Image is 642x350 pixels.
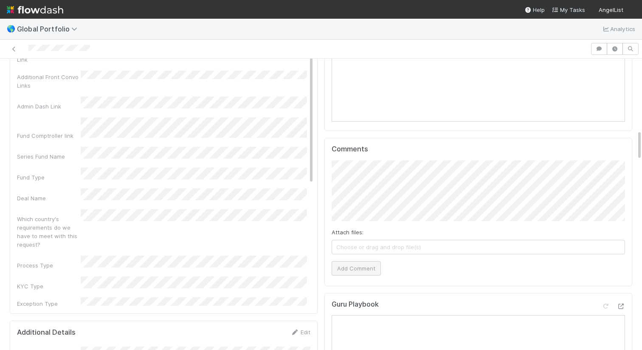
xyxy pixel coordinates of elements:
button: Add Comment [332,261,381,276]
span: 🌎 [7,25,15,32]
div: Deal Name [17,194,81,202]
div: Which country's requirements do we have to meet with this request? [17,215,81,249]
h5: Additional Details [17,328,76,337]
div: KYC Type [17,282,81,290]
span: Choose or drag and drop file(s) [332,240,625,254]
div: Process Type [17,261,81,270]
span: AngelList [599,6,623,13]
a: Edit [290,329,310,336]
span: My Tasks [552,6,585,13]
div: Fund Comptroller link [17,131,81,140]
span: Global Portfolio [17,25,82,33]
a: Analytics [602,24,635,34]
div: Exception Type [17,299,81,308]
label: Attach files: [332,228,363,236]
h5: Guru Playbook [332,300,379,309]
div: Additional Front Convo Links [17,73,81,90]
h5: Comments [332,145,625,154]
div: Admin Dash Link [17,102,81,111]
div: Fund Type [17,173,81,182]
a: My Tasks [552,6,585,14]
img: avatar_c584de82-e924-47af-9431-5c284c40472a.png [627,6,635,14]
div: Series Fund Name [17,152,81,161]
div: Help [524,6,545,14]
img: logo-inverted-e16ddd16eac7371096b0.svg [7,3,63,17]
